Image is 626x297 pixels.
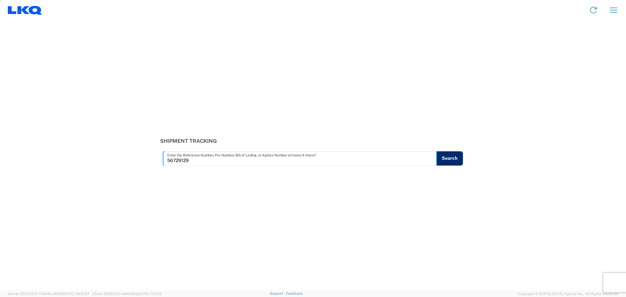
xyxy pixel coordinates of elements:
[436,151,463,166] button: Search
[518,291,618,297] span: Copyright © [DATE]-[DATE] Agistix Inc., All Rights Reserved
[138,292,162,296] span: [DATE] 17:21:12
[160,138,466,144] h3: Shipment Tracking
[8,292,89,296] span: Server: 2025.20.0-734e5bc92d9
[270,291,286,295] a: Support
[63,292,89,296] span: [DATE] 09:51:07
[92,292,162,296] span: Client: 2025.20.0-e640dba
[286,291,303,295] a: Feedback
